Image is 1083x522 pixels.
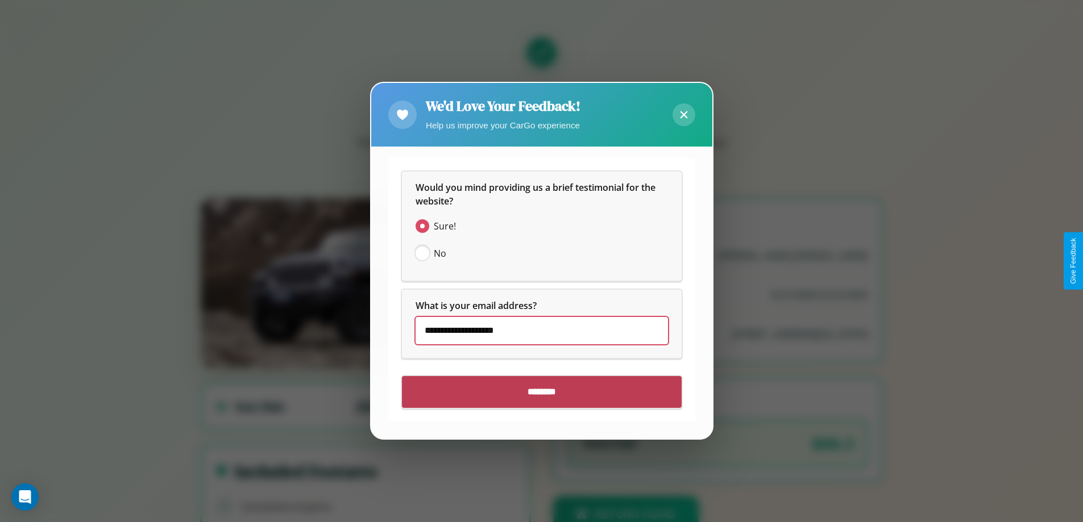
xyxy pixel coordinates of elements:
h2: We'd Love Your Feedback! [426,97,580,115]
span: Would you mind providing us a brief testimonial for the website? [416,182,658,208]
div: Open Intercom Messenger [11,483,39,511]
span: What is your email address? [416,300,537,312]
span: No [434,247,446,261]
p: Help us improve your CarGo experience [426,118,580,133]
span: Sure! [434,220,456,233]
div: Give Feedback [1069,238,1077,284]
